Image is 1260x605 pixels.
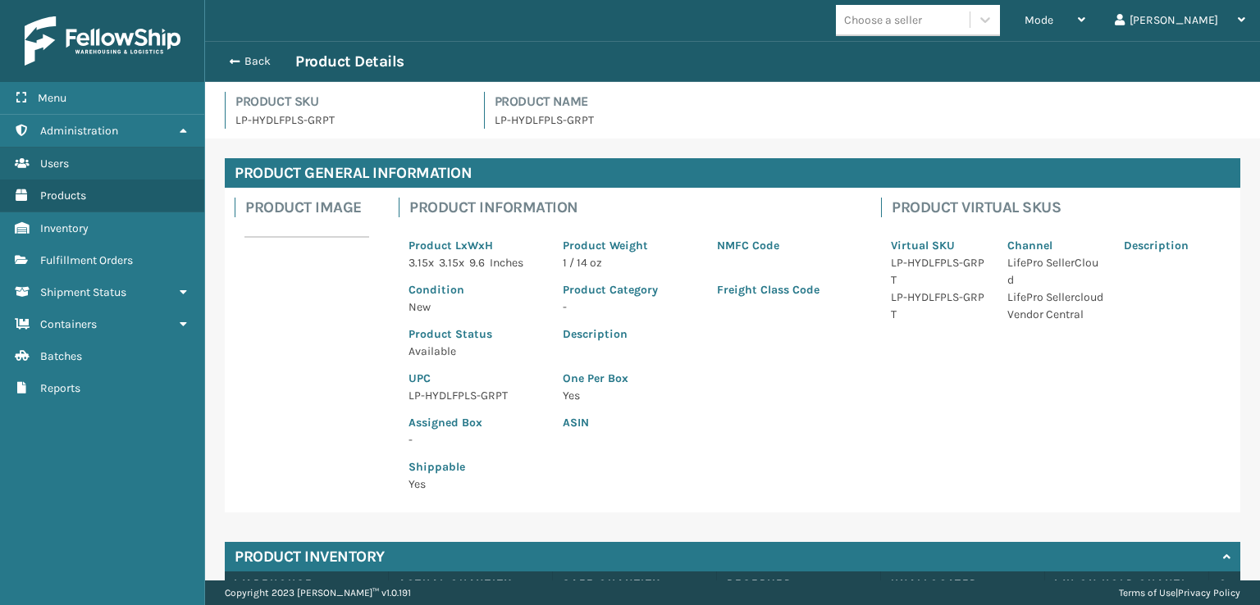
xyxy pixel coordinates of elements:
h4: Product Information [409,198,861,217]
p: Description [1124,237,1221,254]
span: Reports [40,381,80,395]
a: Terms of Use [1119,587,1176,598]
h4: Product SKU [235,92,464,111]
p: Product Status [409,325,543,343]
label: Reserved [727,576,870,591]
p: LP-HYDLFPLS-GRPT [891,254,988,289]
p: Assigned Box [409,414,543,431]
label: WH On hold quantity [1055,576,1198,591]
p: Description [563,325,851,343]
p: UPC [409,370,543,387]
p: Available [409,343,543,360]
p: ASIN [563,414,851,431]
p: LifePro Sellercloud Vendor Central [1007,289,1104,323]
h3: Product Details [295,52,404,71]
h4: Product Inventory [235,547,385,566]
span: Menu [38,91,66,105]
label: Actual Quantity [399,576,542,591]
div: | [1119,580,1240,605]
p: NMFC Code [717,237,851,254]
span: 9.6 [469,256,485,270]
p: LP-HYDLFPLS-GRPT [891,289,988,323]
p: Product LxWxH [409,237,543,254]
span: 1 / 14 oz [563,256,602,270]
p: Freight Class Code [717,281,851,298]
span: Products [40,189,86,202]
span: Batches [40,349,82,363]
p: Condition [409,281,543,298]
p: One Per Box [563,370,851,387]
p: LP-HYDLFPLS-GRPT [235,111,464,129]
div: Choose a seller [844,11,922,29]
p: Copyright 2023 [PERSON_NAME]™ v 1.0.191 [225,580,411,605]
p: Yes [563,387,851,404]
p: Shippable [409,458,543,475]
p: LifePro SellerCloud [1007,254,1104,289]
p: - [409,431,543,448]
span: Inventory [40,221,89,235]
span: Containers [40,317,97,331]
img: logo [25,16,180,66]
span: Shipment Status [40,285,126,299]
button: Back [220,54,295,69]
span: Fulfillment Orders [40,253,133,267]
h4: Product Virtual SKUs [892,198,1230,217]
p: Product Weight [563,237,697,254]
p: LP-HYDLFPLS-GRPT [495,111,1241,129]
label: Safe Quantity [563,576,706,591]
span: Users [40,157,69,171]
span: 3.15 x [409,256,434,270]
span: Inches [490,256,523,270]
span: Mode [1025,13,1053,27]
p: New [409,298,543,316]
p: Product Category [563,281,697,298]
span: Administration [40,124,118,138]
p: Yes [409,475,543,493]
label: Unallocated [891,576,1034,591]
img: 51104088640_40f294f443_o-scaled-700x700.jpg [244,230,369,244]
p: Channel [1007,237,1104,254]
h4: Product Image [245,198,379,217]
h4: Product General Information [225,158,1240,188]
span: 3.15 x [439,256,464,270]
label: Warehouse [235,576,378,591]
a: Privacy Policy [1178,587,1240,598]
p: - [563,298,697,316]
p: Virtual SKU [891,237,988,254]
p: LP-HYDLFPLS-GRPT [409,387,543,404]
h4: Product Name [495,92,1241,111]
